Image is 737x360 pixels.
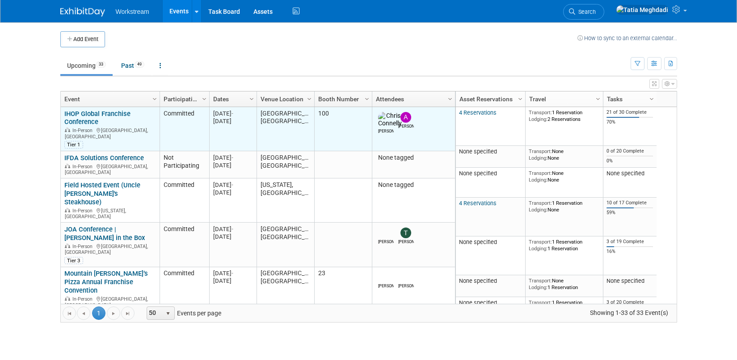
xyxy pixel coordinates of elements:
div: [US_STATE], [GEOGRAPHIC_DATA] [64,207,156,220]
td: 23 [314,267,372,320]
a: Column Settings [150,91,160,105]
img: Josh Lu [380,272,391,282]
span: Column Settings [363,95,371,103]
span: Transport: [529,109,552,116]
img: In-Person Event [65,128,70,132]
span: Transport: [529,200,552,206]
td: [GEOGRAPHIC_DATA], [GEOGRAPHIC_DATA] [257,107,314,151]
span: None specified [459,277,497,284]
div: 1 Reservation 1 Reservation [529,239,599,252]
img: In-Person Event [65,164,70,168]
div: None specified [606,170,653,177]
img: ExhibitDay [60,8,105,17]
a: Go to the next page [107,306,120,320]
div: [DATE] [213,225,253,233]
div: Jacob Davis [378,238,394,245]
span: - [232,270,233,277]
div: [DATE] [213,161,253,169]
span: Lodging: [529,284,547,290]
span: Column Settings [648,95,655,103]
td: Committed [160,107,209,151]
div: [DATE] [213,269,253,277]
span: - [232,226,233,232]
td: Committed [160,267,209,320]
span: 1 [92,306,105,320]
td: 100 [314,107,372,151]
img: Chris Connelly [378,112,402,128]
div: [DATE] [213,110,253,117]
span: Lodging: [529,155,547,161]
img: In-Person Event [65,244,70,248]
span: 49 [135,61,144,68]
a: Travel [529,91,597,107]
a: Column Settings [199,91,209,105]
span: - [232,154,233,161]
span: Column Settings [446,95,454,103]
a: Attendees [376,91,449,107]
div: [DATE] [213,181,253,189]
span: Showing 1-33 of 33 Event(s) [581,306,676,319]
div: 70% [606,119,653,125]
span: select [164,310,172,317]
a: Column Settings [647,91,657,105]
div: [GEOGRAPHIC_DATA], [GEOGRAPHIC_DATA] [64,242,156,256]
span: Column Settings [248,95,255,103]
a: Go to the last page [121,306,135,320]
span: Go to the previous page [80,310,87,317]
div: [DATE] [213,117,253,125]
span: 33 [96,61,106,68]
span: In-Person [72,128,95,133]
span: Go to the first page [66,310,73,317]
a: Go to the first page [63,306,76,320]
a: Column Settings [304,91,314,105]
img: Tanner Michaelis [400,228,411,238]
div: None tagged [376,154,451,162]
a: Search [563,4,604,20]
a: Column Settings [515,91,525,105]
a: Dates [213,91,251,107]
a: Venue Location [261,91,308,107]
span: Lodging: [529,245,547,252]
a: IFDA Solutions Conference [64,154,144,162]
a: JOA Conference | [PERSON_NAME] in the Box [64,225,145,242]
td: [GEOGRAPHIC_DATA], [GEOGRAPHIC_DATA] [257,223,314,267]
button: Add Event [60,31,105,47]
span: None specified [459,170,497,177]
a: Upcoming33 [60,57,113,74]
div: Tier 3 [64,257,83,264]
span: Transport: [529,277,552,284]
span: Go to the last page [124,310,131,317]
div: [GEOGRAPHIC_DATA], [GEOGRAPHIC_DATA] [64,126,156,140]
span: Column Settings [594,95,602,103]
img: Tatia Meghdadi [616,5,669,15]
a: Tasks [607,91,651,107]
a: Asset Reservations [459,91,519,107]
div: 21 of 30 Complete [606,109,653,116]
a: Column Settings [445,91,455,105]
a: Event [64,91,154,107]
a: Participation [164,91,203,107]
span: Transport: [529,148,552,154]
img: Damon Young [400,272,411,282]
div: Tier 1 [64,141,83,148]
span: Lodging: [529,177,547,183]
span: Events per page [135,306,230,320]
span: - [232,110,233,117]
span: None specified [459,148,497,155]
div: [DATE] [213,154,253,161]
div: Andrew Walters [398,123,414,129]
a: IHOP Global Franchise Conference [64,110,131,126]
span: Lodging: [529,207,547,213]
a: 4 Reservations [459,200,497,207]
span: Transport: [529,239,552,245]
span: In-Person [72,164,95,170]
span: Column Settings [151,95,158,103]
div: 0 of 20 Complete [606,148,653,154]
td: [US_STATE], [GEOGRAPHIC_DATA] [257,178,314,223]
a: Column Settings [362,91,372,105]
a: Booth Number [318,91,366,107]
span: Search [575,8,596,15]
div: None 1 Reservation [529,277,599,290]
div: 1 Reservation 3 Reservations [529,299,599,312]
img: Jacob Davis [380,228,391,238]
